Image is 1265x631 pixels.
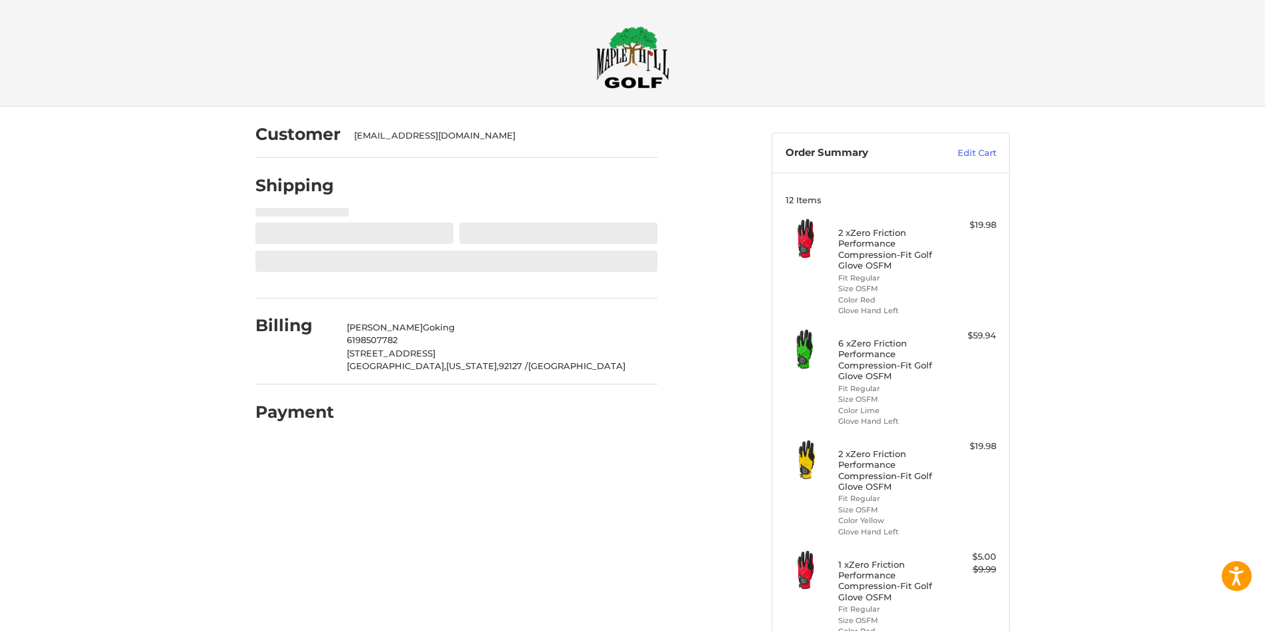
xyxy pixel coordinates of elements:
[838,615,940,626] li: Size OSFM
[838,394,940,405] li: Size OSFM
[838,295,940,306] li: Color Red
[838,405,940,416] li: Color Lime
[838,559,940,602] h4: 1 x Zero Friction Performance Compression-Fit Golf Glove OSFM
[255,402,334,422] h2: Payment
[786,195,996,205] h3: 12 Items
[255,175,334,196] h2: Shipping
[255,315,333,336] h2: Billing
[347,334,397,345] span: 6198507782
[944,563,996,576] div: $9.99
[1155,595,1265,631] iframe: Google Customer Reviews
[838,515,940,526] li: Color Yellow
[838,416,940,427] li: Glove Hand Left
[838,305,940,316] li: Glove Hand Left
[838,526,940,538] li: Glove Hand Left
[838,383,940,394] li: Fit Regular
[786,147,929,160] h3: Order Summary
[347,360,446,371] span: [GEOGRAPHIC_DATA],
[596,26,670,89] img: Maple Hill Golf
[944,219,996,232] div: $19.98
[499,360,528,371] span: 92127 /
[838,227,940,271] h4: 2 x Zero Friction Performance Compression-Fit Golf Glove OSFM
[838,283,940,295] li: Size OSFM
[347,348,435,358] span: [STREET_ADDRESS]
[838,493,940,504] li: Fit Regular
[944,329,996,342] div: $59.94
[423,322,455,332] span: Goking
[354,129,645,143] div: [EMAIL_ADDRESS][DOMAIN_NAME]
[446,360,499,371] span: [US_STATE],
[838,338,940,381] h4: 6 x Zero Friction Performance Compression-Fit Golf Glove OSFM
[944,440,996,453] div: $19.98
[347,322,423,332] span: [PERSON_NAME]
[838,604,940,615] li: Fit Regular
[838,448,940,492] h4: 2 x Zero Friction Performance Compression-Fit Golf Glove OSFM
[929,147,996,160] a: Edit Cart
[255,124,341,145] h2: Customer
[838,504,940,516] li: Size OSFM
[528,360,625,371] span: [GEOGRAPHIC_DATA]
[838,273,940,284] li: Fit Regular
[944,550,996,564] div: $5.00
